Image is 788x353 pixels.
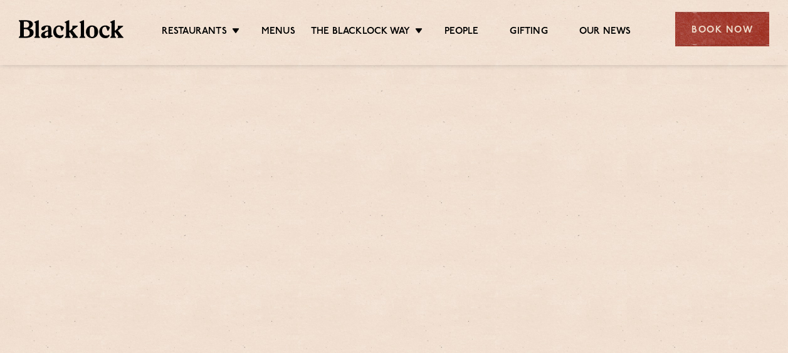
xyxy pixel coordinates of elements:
div: Book Now [675,12,769,46]
a: The Blacklock Way [311,26,410,39]
a: Gifting [510,26,547,39]
a: Restaurants [162,26,227,39]
a: People [444,26,478,39]
a: Menus [261,26,295,39]
a: Our News [579,26,631,39]
img: BL_Textured_Logo-footer-cropped.svg [19,20,123,38]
